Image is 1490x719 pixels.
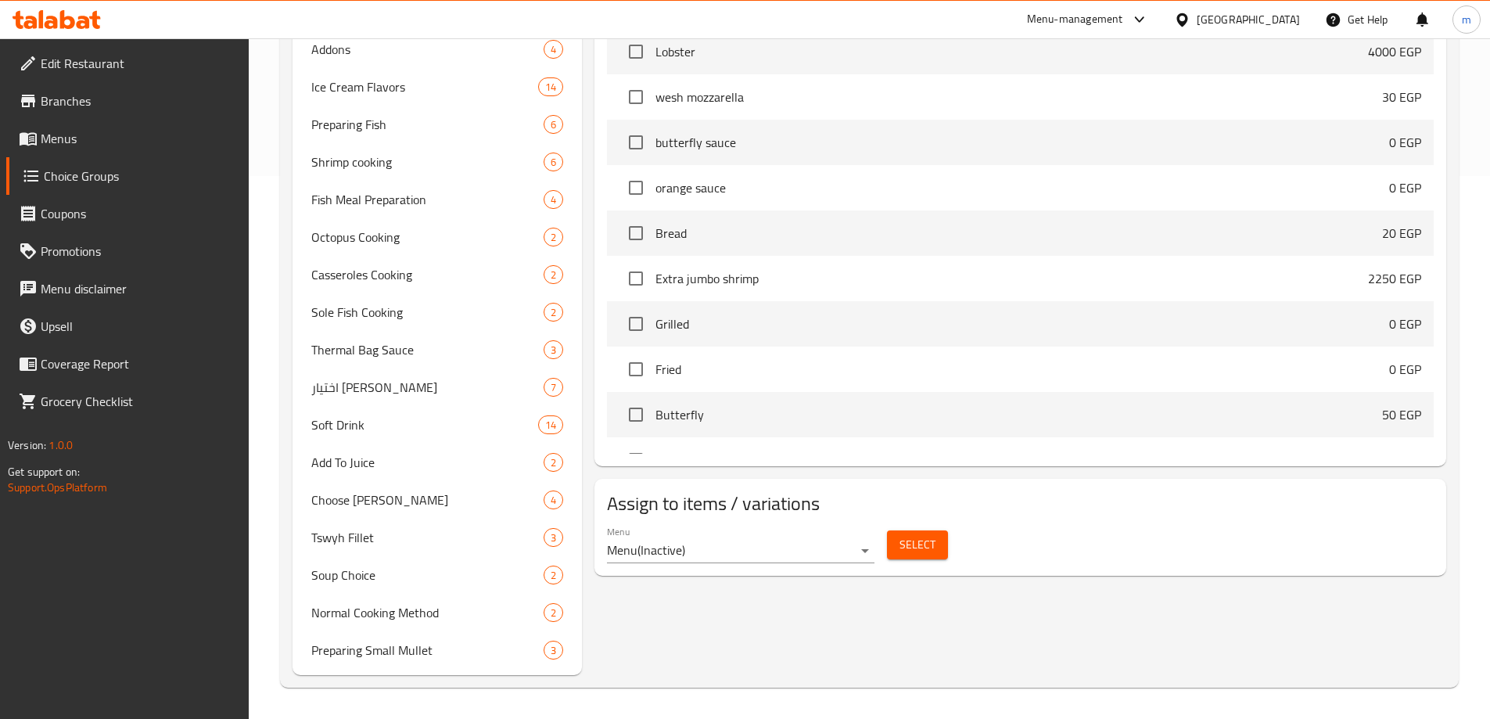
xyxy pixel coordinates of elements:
span: Select choice [619,35,652,68]
div: Choices [544,228,563,246]
span: 7 [544,380,562,395]
span: Fish Meal Preparation [311,190,544,209]
div: Preparing Small Mullet3 [293,631,583,669]
div: Casseroles Cooking2 [293,256,583,293]
span: Upsell [41,317,236,336]
p: 50 EGP [1382,405,1421,424]
span: Grilled [655,315,1389,333]
span: Select choice [619,217,652,250]
span: Casseroles Cooking [311,265,544,284]
a: Coupons [6,195,249,232]
div: Choices [544,378,563,397]
p: 30 EGP [1382,88,1421,106]
span: Soft Drink [311,415,539,434]
p: 2250 EGP [1368,269,1421,288]
span: Promotions [41,242,236,261]
span: Preparing Fish [311,115,544,134]
div: Ice Cream Flavors14 [293,68,583,106]
div: Preparing Fish6 [293,106,583,143]
span: Menu disclaimer [41,279,236,298]
a: Coverage Report [6,345,249,383]
span: Select choice [619,398,652,431]
span: 4 [544,42,562,57]
span: Select choice [619,171,652,204]
div: Menu-management [1027,10,1123,29]
div: Thermal Bag Sauce3 [293,331,583,368]
span: Fried [655,360,1389,379]
span: 6 [544,155,562,170]
span: اختيار [PERSON_NAME] [311,378,544,397]
span: 4 [544,493,562,508]
p: 0 EGP [1389,133,1421,152]
p: 20 EGP [1382,224,1421,243]
span: Addons [311,40,544,59]
span: Select choice [619,126,652,159]
h2: Assign to items / variations [607,491,1434,516]
span: Soup Choice [311,566,544,584]
div: Choices [544,340,563,359]
span: Menus [41,129,236,148]
a: Grocery Checklist [6,383,249,420]
span: Select choice [619,81,652,113]
span: 2 [544,268,562,282]
a: Support.OpsPlatform [8,477,107,498]
span: Thermal Bag Sauce [311,340,544,359]
p: 0 EGP [1389,360,1421,379]
span: Select choice [619,262,652,295]
span: 6 [544,117,562,132]
p: 4000 EGP [1368,42,1421,61]
div: [GEOGRAPHIC_DATA] [1197,11,1300,28]
span: Select choice [619,353,652,386]
span: Add To Juice [311,453,544,472]
span: Coverage Report [41,354,236,373]
div: Shrimp cooking6 [293,143,583,181]
div: Choices [544,528,563,547]
span: 3 [544,343,562,358]
span: Shrimp cooking [311,153,544,171]
span: 1.0.0 [48,435,73,455]
a: Upsell [6,307,249,345]
div: Octopus Cooking2 [293,218,583,256]
span: Grocery Checklist [41,392,236,411]
span: butterfly sauce [655,133,1389,152]
span: Bread [655,224,1382,243]
div: اختيار [PERSON_NAME]7 [293,368,583,406]
span: 2 [544,568,562,583]
div: Tswyh Fillet3 [293,519,583,556]
span: Ice Cream Flavors [311,77,539,96]
a: Edit Restaurant [6,45,249,82]
span: Tswyh Fillet [311,528,544,547]
span: Preparing Small Mullet [311,641,544,660]
span: Choose [PERSON_NAME] [311,491,544,509]
button: Select [887,530,948,559]
div: Choices [544,115,563,134]
span: wesh mozzarella [655,88,1382,106]
p: 0 EGP [1389,178,1421,197]
div: Sole Fish Cooking2 [293,293,583,331]
div: Menu(Inactive) [607,538,874,563]
div: Choices [538,415,563,434]
div: Choices [544,453,563,472]
a: Menu disclaimer [6,270,249,307]
span: Coupons [41,204,236,223]
span: Select [899,535,935,555]
div: Addons4 [293,31,583,68]
div: Normal Cooking Method2 [293,594,583,631]
a: Choice Groups [6,157,249,195]
div: Choices [544,641,563,660]
div: Soup Choice2 [293,556,583,594]
span: 3 [544,643,562,658]
span: 4 [544,192,562,207]
div: Fish Meal Preparation4 [293,181,583,218]
div: Choices [544,190,563,209]
div: Add To Juice2 [293,444,583,481]
div: Choices [544,603,563,622]
span: 2 [544,230,562,245]
span: 14 [539,80,562,95]
a: Branches [6,82,249,120]
div: Choices [544,566,563,584]
label: Menu [607,527,630,537]
div: Choices [544,491,563,509]
span: Select choice [619,307,652,340]
div: Choices [544,40,563,59]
